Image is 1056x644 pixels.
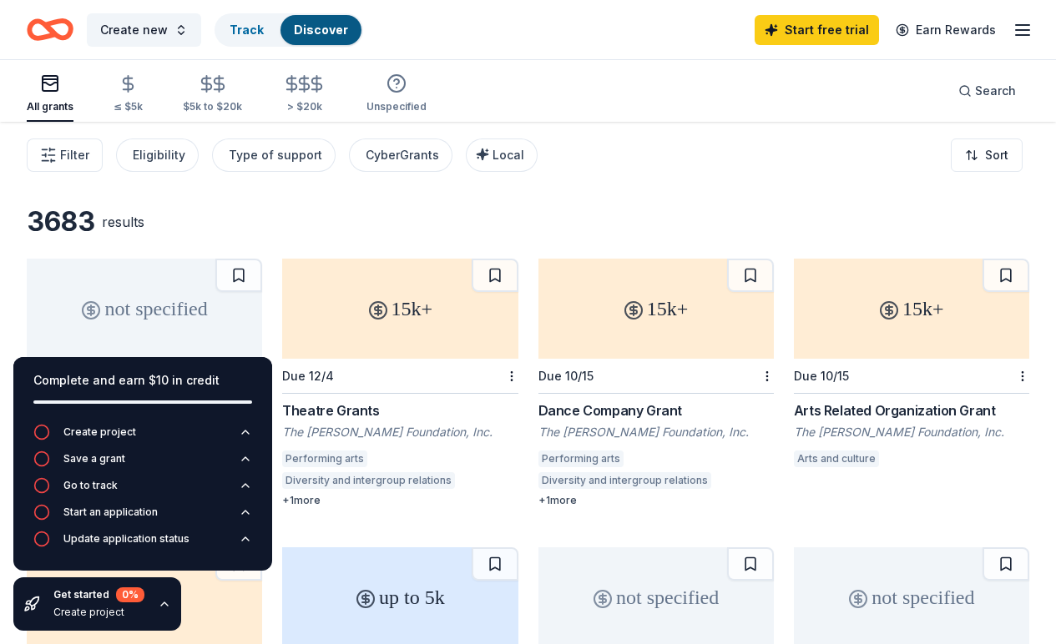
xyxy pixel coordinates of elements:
[282,68,326,122] button: > $20k
[215,13,363,47] button: TrackDiscover
[27,100,73,113] div: All grants
[538,369,594,383] div: Due 10/15
[33,370,252,390] div: Complete and earn $10 in credit
[114,100,143,113] div: ≤ $5k
[282,100,326,113] div: > $20k
[230,23,264,37] a: Track
[794,400,1029,420] div: Arts Related Organization Grant
[229,145,322,165] div: Type of support
[366,100,427,113] div: Unspecified
[466,138,538,172] button: Local
[294,23,348,37] a: Discover
[493,148,524,162] span: Local
[133,145,185,165] div: Eligibility
[985,145,1008,165] span: Sort
[794,259,1029,472] a: 15k+Due 10/15Arts Related Organization GrantThe [PERSON_NAME] Foundation, Inc.Arts and culture
[27,205,95,239] div: 3683
[63,479,118,492] div: Go to track
[282,259,518,359] div: 15k+
[282,424,518,440] div: The [PERSON_NAME] Foundation, Inc.
[538,494,774,507] div: + 1 more
[538,400,774,420] div: Dance Company Grant
[975,81,1016,101] span: Search
[63,532,189,546] div: Update application status
[116,587,144,602] div: 0 %
[63,425,136,439] div: Create project
[102,212,144,232] div: results
[366,67,427,122] button: Unspecified
[114,68,143,122] button: ≤ $5k
[794,259,1029,359] div: 15k+
[87,13,201,47] button: Create new
[116,138,199,172] button: Eligibility
[33,504,252,531] button: Start an application
[53,587,144,602] div: Get started
[27,10,73,49] a: Home
[33,531,252,557] button: Update application status
[282,450,367,467] div: Performing arts
[945,74,1029,108] button: Search
[538,450,624,467] div: Performing arts
[755,15,879,45] a: Start free trial
[282,472,455,489] div: Diversity and intergroup relations
[183,68,242,122] button: $5k to $20k
[53,606,144,619] div: Create project
[951,138,1023,172] button: Sort
[794,369,849,383] div: Due 10/15
[538,424,774,440] div: The [PERSON_NAME] Foundation, Inc.
[366,145,439,165] div: CyberGrants
[33,477,252,504] button: Go to track
[27,138,103,172] button: Filter
[183,100,242,113] div: $5k to $20k
[27,259,262,507] a: not specifiedRollingWK [PERSON_NAME] Foundation GrantWK [PERSON_NAME] FoundationEarly childhood e...
[27,259,262,359] div: not specified
[33,450,252,477] button: Save a grant
[794,450,879,467] div: Arts and culture
[282,369,334,383] div: Due 12/4
[538,259,774,359] div: 15k+
[538,472,711,489] div: Diversity and intergroup relations
[538,259,774,507] a: 15k+Due 10/15Dance Company GrantThe [PERSON_NAME] Foundation, Inc.Performing artsDiversity and in...
[212,138,336,172] button: Type of support
[33,424,252,450] button: Create project
[63,506,158,519] div: Start an application
[282,259,518,507] a: 15k+Due 12/4Theatre GrantsThe [PERSON_NAME] Foundation, Inc.Performing artsDiversity and intergro...
[27,67,73,122] button: All grants
[794,424,1029,440] div: The [PERSON_NAME] Foundation, Inc.
[886,15,1006,45] a: Earn Rewards
[282,494,518,507] div: + 1 more
[282,400,518,420] div: Theatre Grants
[60,145,89,165] span: Filter
[100,20,168,40] span: Create new
[63,452,125,465] div: Save a grant
[349,138,452,172] button: CyberGrants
